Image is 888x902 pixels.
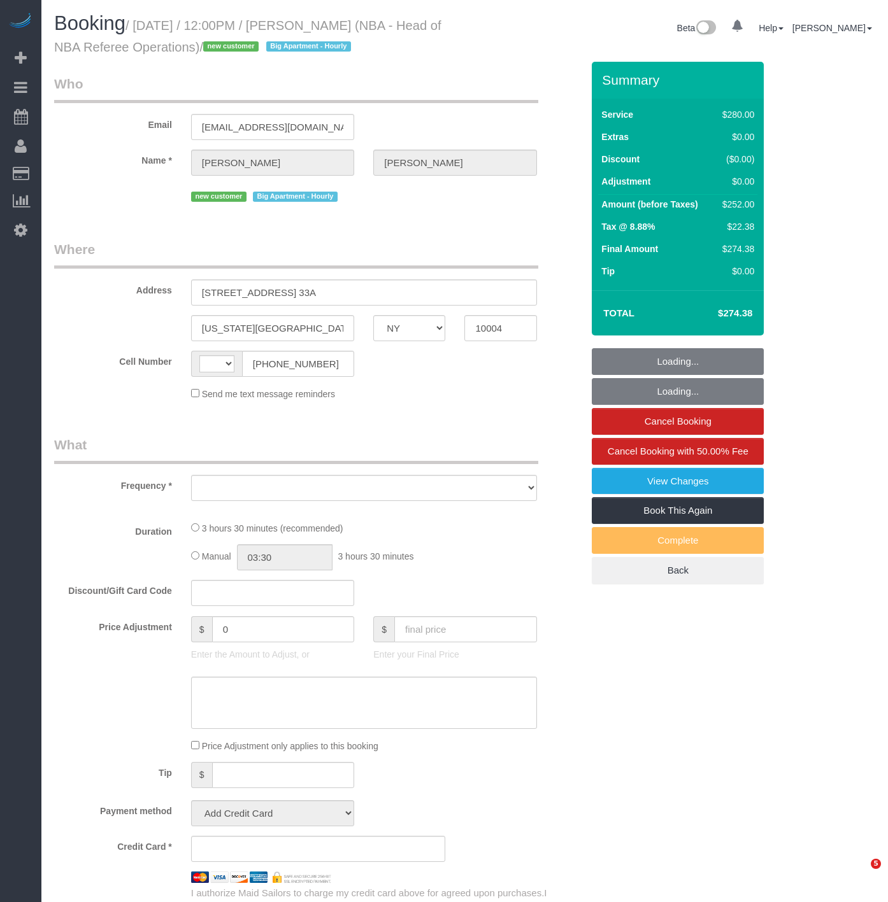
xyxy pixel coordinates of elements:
iframe: Secure card payment input frame [202,843,435,854]
h3: Summary [602,73,757,87]
label: Price Adjustment [45,616,182,633]
label: Payment method [45,800,182,817]
img: Automaid Logo [8,13,33,31]
input: Cell Number [242,351,354,377]
input: Email [191,114,354,140]
p: Enter your Final Price [373,648,536,661]
label: Amount (before Taxes) [601,198,698,211]
label: Tip [45,762,182,779]
img: New interface [695,20,716,37]
label: Address [45,279,182,297]
label: Duration [45,521,182,538]
label: Name * [45,150,182,167]
div: $22.38 [717,220,754,233]
label: Adjustment [601,175,650,188]
label: Cell Number [45,351,182,368]
span: 3 hours 30 minutes (recommended) [202,523,343,533]
small: / [DATE] / 12:00PM / [PERSON_NAME] (NBA - Head of NBA Referee Operations) [54,18,441,54]
span: Send me text message reminders [202,389,335,399]
a: Back [592,557,764,584]
label: Service [601,108,633,121]
a: Help [759,23,784,33]
span: $ [191,762,212,788]
span: Cancel Booking with 50.00% Fee [608,446,748,456]
input: City [191,315,354,341]
span: Big Apartment - Hourly [266,41,351,52]
label: Credit Card * [45,836,182,853]
a: Cancel Booking with 50.00% Fee [592,438,764,465]
legend: Who [54,74,538,103]
iframe: Intercom live chat [845,859,875,889]
label: Email [45,114,182,131]
a: Cancel Booking [592,408,764,435]
span: new customer [203,41,259,52]
span: Price Adjustment only applies to this booking [202,741,378,751]
span: Manual [202,551,231,561]
input: final price [394,616,537,642]
label: Frequency * [45,475,182,492]
a: Beta [677,23,717,33]
input: Zip Code [464,315,536,341]
span: Big Apartment - Hourly [253,192,338,202]
img: credit cards [182,871,341,883]
label: Final Amount [601,243,658,255]
span: / [199,40,355,54]
legend: Where [54,240,538,269]
div: $280.00 [717,108,754,121]
span: 5 [871,859,881,869]
label: Extras [601,130,629,143]
div: $0.00 [717,265,754,278]
h4: $274.38 [680,308,752,319]
div: ($0.00) [717,153,754,166]
input: Last Name [373,150,536,176]
div: $252.00 [717,198,754,211]
label: Discount/Gift Card Code [45,580,182,597]
a: [PERSON_NAME] [792,23,872,33]
span: Booking [54,12,125,34]
legend: What [54,435,538,464]
span: 3 hours 30 minutes [338,551,413,561]
input: First Name [191,150,354,176]
a: View Changes [592,468,764,495]
div: $0.00 [717,175,754,188]
label: Discount [601,153,640,166]
p: Enter the Amount to Adjust, or [191,648,354,661]
strong: Total [603,307,634,318]
a: Book This Again [592,497,764,524]
div: $274.38 [717,243,754,255]
span: new customer [191,192,247,202]
span: $ [191,616,212,642]
label: Tip [601,265,615,278]
span: $ [373,616,394,642]
div: $0.00 [717,130,754,143]
label: Tax @ 8.88% [601,220,655,233]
